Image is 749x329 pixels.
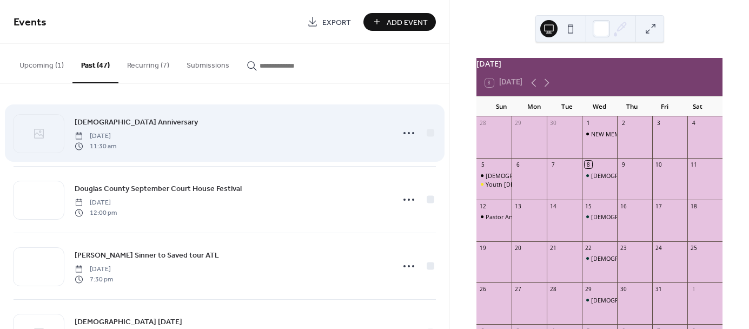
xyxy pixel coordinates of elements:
[479,286,487,293] div: 26
[549,120,557,127] div: 30
[479,120,487,127] div: 28
[582,130,617,138] div: NEW MEMBER FELLOWSHIP CLASS
[585,202,592,210] div: 15
[690,244,698,252] div: 25
[486,213,537,221] div: Pastor Anniversary
[655,286,662,293] div: 31
[479,202,487,210] div: 12
[75,208,117,218] span: 12:00 pm
[476,172,512,180] div: HOHWP Church Anniversary
[690,286,698,293] div: 1
[585,286,592,293] div: 29
[72,44,118,83] button: Past (47)
[585,120,592,127] div: 1
[655,202,662,210] div: 17
[585,161,592,168] div: 8
[178,44,238,82] button: Submissions
[518,96,550,117] div: Mon
[582,172,617,180] div: Bible Study
[582,213,617,221] div: Bible Study
[549,202,557,210] div: 14
[75,315,182,328] a: [DEMOGRAPHIC_DATA] [DATE]
[585,244,592,252] div: 22
[583,96,615,117] div: Wed
[14,12,47,33] span: Events
[620,286,627,293] div: 30
[549,161,557,168] div: 7
[479,161,487,168] div: 5
[514,120,522,127] div: 29
[514,244,522,252] div: 20
[322,17,351,28] span: Export
[582,296,617,304] div: Bible Study
[620,120,627,127] div: 2
[582,254,617,262] div: Bible Study
[591,213,673,221] div: [DEMOGRAPHIC_DATA] Study
[620,161,627,168] div: 9
[75,265,113,274] span: [DATE]
[690,120,698,127] div: 4
[616,96,648,117] div: Thu
[11,44,72,82] button: Upcoming (1)
[655,120,662,127] div: 3
[75,317,182,328] span: [DEMOGRAPHIC_DATA] [DATE]
[514,202,522,210] div: 13
[655,244,662,252] div: 24
[514,161,522,168] div: 6
[655,161,662,168] div: 10
[690,202,698,210] div: 18
[591,296,673,304] div: [DEMOGRAPHIC_DATA] Study
[486,172,584,180] div: [DEMOGRAPHIC_DATA] Anniversary
[591,254,673,262] div: [DEMOGRAPHIC_DATA] Study
[485,96,518,117] div: Sun
[299,13,359,31] a: Export
[118,44,178,82] button: Recurring (7)
[551,96,583,117] div: Tue
[620,244,627,252] div: 23
[591,172,673,180] div: [DEMOGRAPHIC_DATA] Study
[690,161,698,168] div: 11
[549,286,557,293] div: 28
[75,141,116,151] span: 11:30 am
[479,244,487,252] div: 19
[75,250,219,261] span: [PERSON_NAME] Sinner to Saved tour ATL
[75,183,242,195] span: Douglas County September Court House Festival
[75,182,242,195] a: Douglas County September Court House Festival
[591,130,687,138] div: NEW MEMBER FELLOWSHIP CLASS
[476,180,512,188] div: Youth Church K - 5th Grade
[681,96,714,117] div: Sat
[620,202,627,210] div: 16
[75,249,219,261] a: [PERSON_NAME] Sinner to Saved tour ATL
[648,96,681,117] div: Fri
[75,198,117,208] span: [DATE]
[486,180,607,188] div: Youth [DEMOGRAPHIC_DATA] K - 5th Grade
[75,116,198,128] a: [DEMOGRAPHIC_DATA] Anniversary
[387,17,428,28] span: Add Event
[549,244,557,252] div: 21
[476,58,723,70] div: [DATE]
[514,286,522,293] div: 27
[476,213,512,221] div: Pastor Anniversary
[363,13,436,31] button: Add Event
[75,131,116,141] span: [DATE]
[75,274,113,284] span: 7:30 pm
[75,117,198,128] span: [DEMOGRAPHIC_DATA] Anniversary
